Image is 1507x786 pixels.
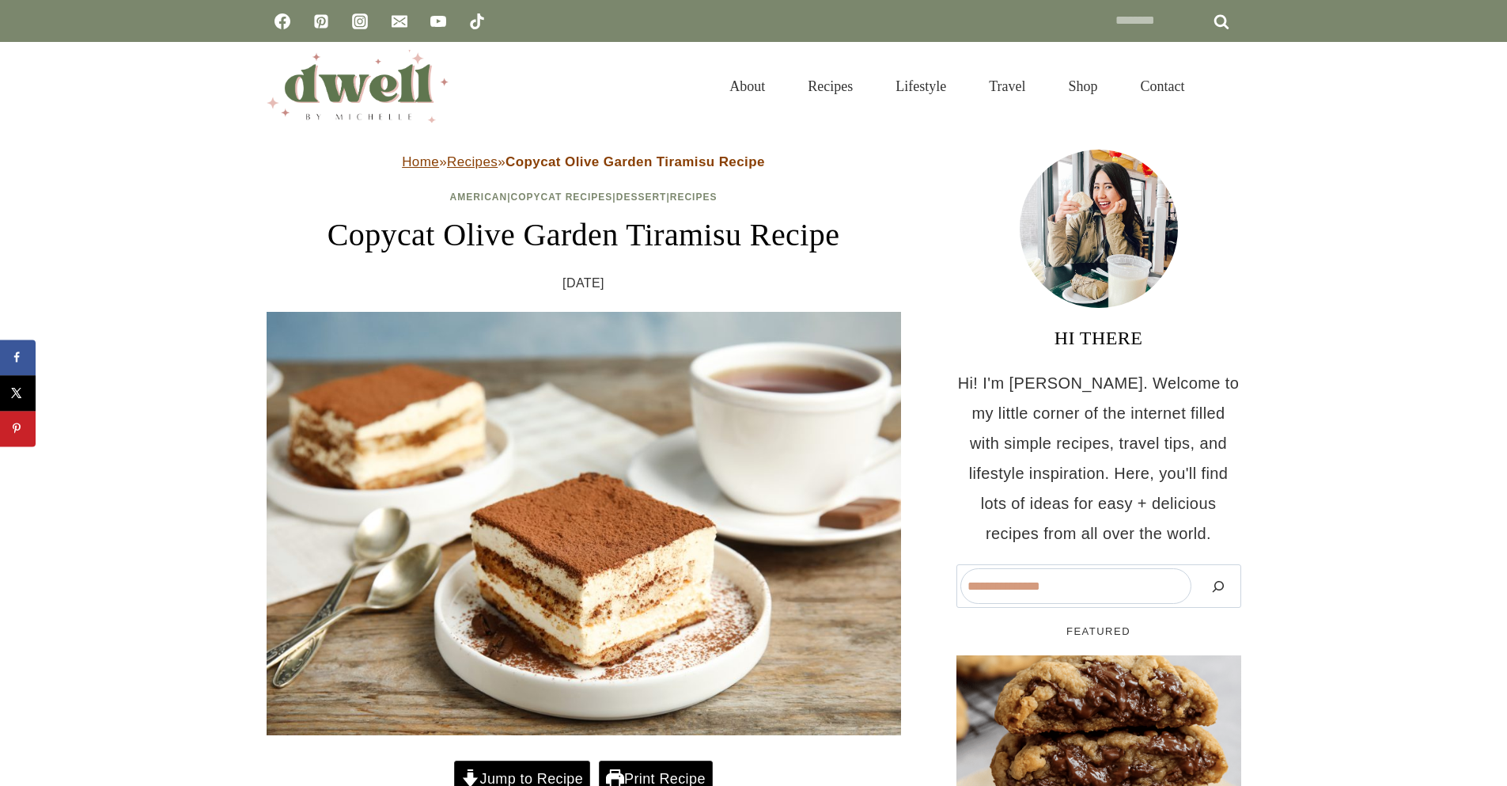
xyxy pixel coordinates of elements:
[402,154,439,169] a: Home
[562,271,604,295] time: [DATE]
[1214,73,1241,100] button: View Search Form
[956,324,1241,352] h3: HI THERE
[447,154,498,169] a: Recipes
[305,6,337,37] a: Pinterest
[874,59,967,114] a: Lifestyle
[384,6,415,37] a: Email
[956,624,1241,640] h5: FEATURED
[616,192,667,203] a: Dessert
[1047,59,1119,114] a: Shop
[344,6,376,37] a: Instagram
[402,154,765,169] span: » »
[505,154,765,169] strong: Copycat Olive Garden Tiramisu Recipe
[267,211,901,259] h1: Copycat Olive Garden Tiramisu Recipe
[511,192,613,203] a: Copycat Recipes
[708,59,1206,114] nav: Primary Navigation
[267,6,298,37] a: Facebook
[1119,59,1206,114] a: Contact
[1199,568,1237,604] button: Search
[956,368,1241,549] p: Hi! I'm [PERSON_NAME]. Welcome to my little corner of the internet filled with simple recipes, tr...
[422,6,454,37] a: YouTube
[450,192,508,203] a: American
[670,192,718,203] a: Recipes
[267,50,449,123] img: DWELL by michelle
[461,6,493,37] a: TikTok
[967,59,1047,114] a: Travel
[267,312,901,735] img: espresso tiramisu on a plate with mascarpone custard layer sprinkled with cocoa powder and coffee
[450,192,718,203] span: | | |
[708,59,786,114] a: About
[786,59,874,114] a: Recipes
